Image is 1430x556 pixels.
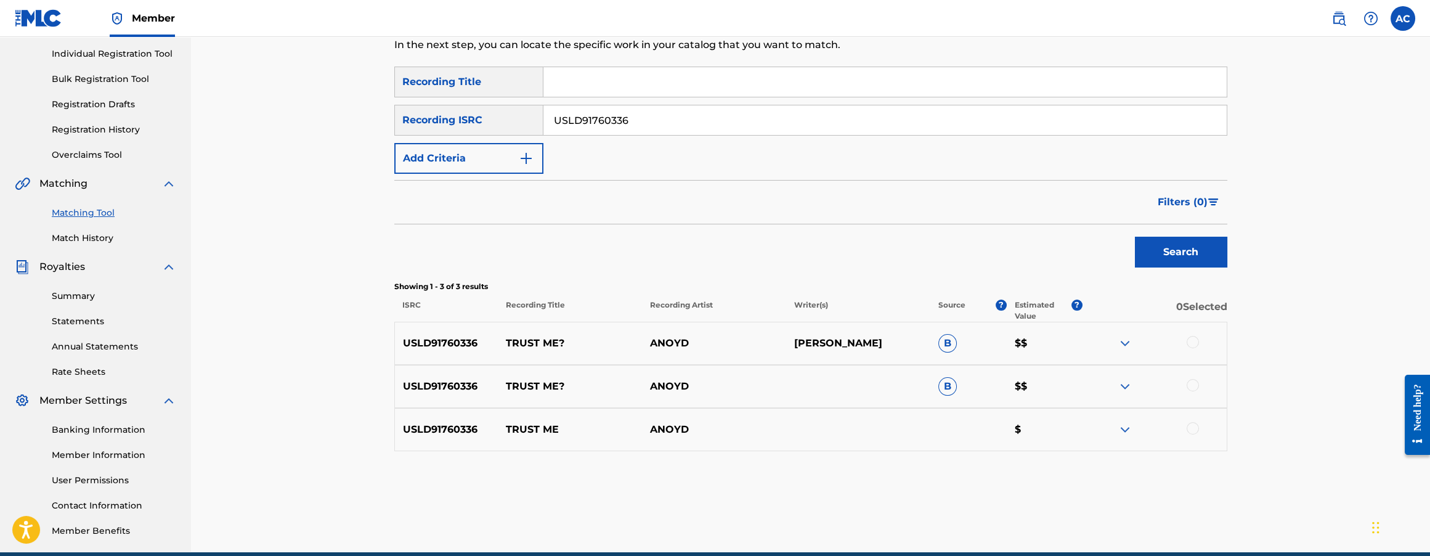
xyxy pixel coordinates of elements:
span: B [938,377,957,396]
a: Annual Statements [52,340,176,353]
div: Help [1359,6,1383,31]
p: USLD91760336 [395,379,498,394]
iframe: Chat Widget [1368,497,1430,556]
img: Royalties [15,260,30,274]
button: Search [1135,237,1227,268]
form: Search Form [394,67,1227,274]
p: $$ [1006,336,1083,351]
span: Member [132,11,175,25]
a: Rate Sheets [52,366,176,378]
img: Matching [15,176,30,191]
p: USLD91760336 [395,336,498,351]
div: User Menu [1391,6,1415,31]
a: Matching Tool [52,206,176,219]
span: Royalties [39,260,85,274]
a: Individual Registration Tool [52,47,176,60]
a: Bulk Registration Tool [52,73,176,86]
a: Member Benefits [52,525,176,538]
a: Member Information [52,449,176,462]
p: Recording Title [497,300,641,322]
span: B [938,334,957,353]
p: In the next step, you can locate the specific work in your catalog that you want to match. [394,38,1036,52]
p: ANOYD [642,422,786,437]
img: expand [161,176,176,191]
img: search [1331,11,1346,26]
p: Showing 1 - 3 of 3 results [394,281,1227,292]
a: Public Search [1326,6,1351,31]
span: ? [996,300,1007,311]
a: Summary [52,290,176,303]
p: TRUST ME [498,422,642,437]
img: expand [161,260,176,274]
a: Overclaims Tool [52,149,176,161]
p: 0 Selected [1083,300,1227,322]
img: expand [1118,379,1132,394]
p: Estimated Value [1015,300,1071,322]
img: Member Settings [15,393,30,408]
p: [PERSON_NAME] [786,336,930,351]
img: 9d2ae6d4665cec9f34b9.svg [519,151,534,166]
div: Drag [1372,509,1379,546]
p: $ [1006,422,1083,437]
p: ANOYD [642,379,786,394]
span: Filters ( 0 ) [1158,195,1208,210]
img: expand [161,393,176,408]
img: expand [1118,336,1132,351]
p: USLD91760336 [395,422,498,437]
img: MLC Logo [15,9,62,27]
p: Writer(s) [786,300,930,322]
button: Filters (0) [1150,187,1227,218]
a: Registration History [52,123,176,136]
a: Contact Information [52,499,176,512]
p: ANOYD [642,336,786,351]
img: expand [1118,422,1132,437]
p: Recording Artist [642,300,786,322]
p: TRUST ME? [498,336,642,351]
img: filter [1208,198,1219,206]
iframe: Resource Center [1395,365,1430,464]
a: Registration Drafts [52,98,176,111]
img: Top Rightsholder [110,11,124,26]
p: ISRC [394,300,498,322]
p: Source [938,300,965,322]
p: TRUST ME? [498,379,642,394]
span: ? [1071,300,1083,311]
p: $$ [1006,379,1083,394]
button: Add Criteria [394,143,543,174]
img: help [1363,11,1378,26]
a: Banking Information [52,423,176,436]
a: User Permissions [52,474,176,487]
a: Match History [52,232,176,245]
a: Statements [52,315,176,328]
span: Matching [39,176,87,191]
span: Member Settings [39,393,127,408]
